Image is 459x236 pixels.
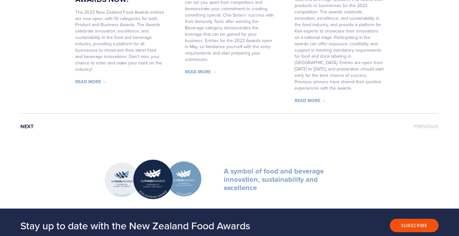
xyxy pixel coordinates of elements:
[224,166,326,193] strong: A symbol of food and beverage innovation, sustainability and excellence
[75,78,107,85] a: Read More →
[390,219,439,232] button: Subscribe
[20,124,33,129] a: Next
[185,69,216,75] a: Read More →
[75,9,164,73] p: The 2023 New Zealand Food Awards entries are now open, with 10 categories for both Product and Bu...
[20,219,295,232] h2: Stay up to date with the New Zealand Food Awards
[295,97,326,104] a: Read More →
[414,124,439,129] a: Previous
